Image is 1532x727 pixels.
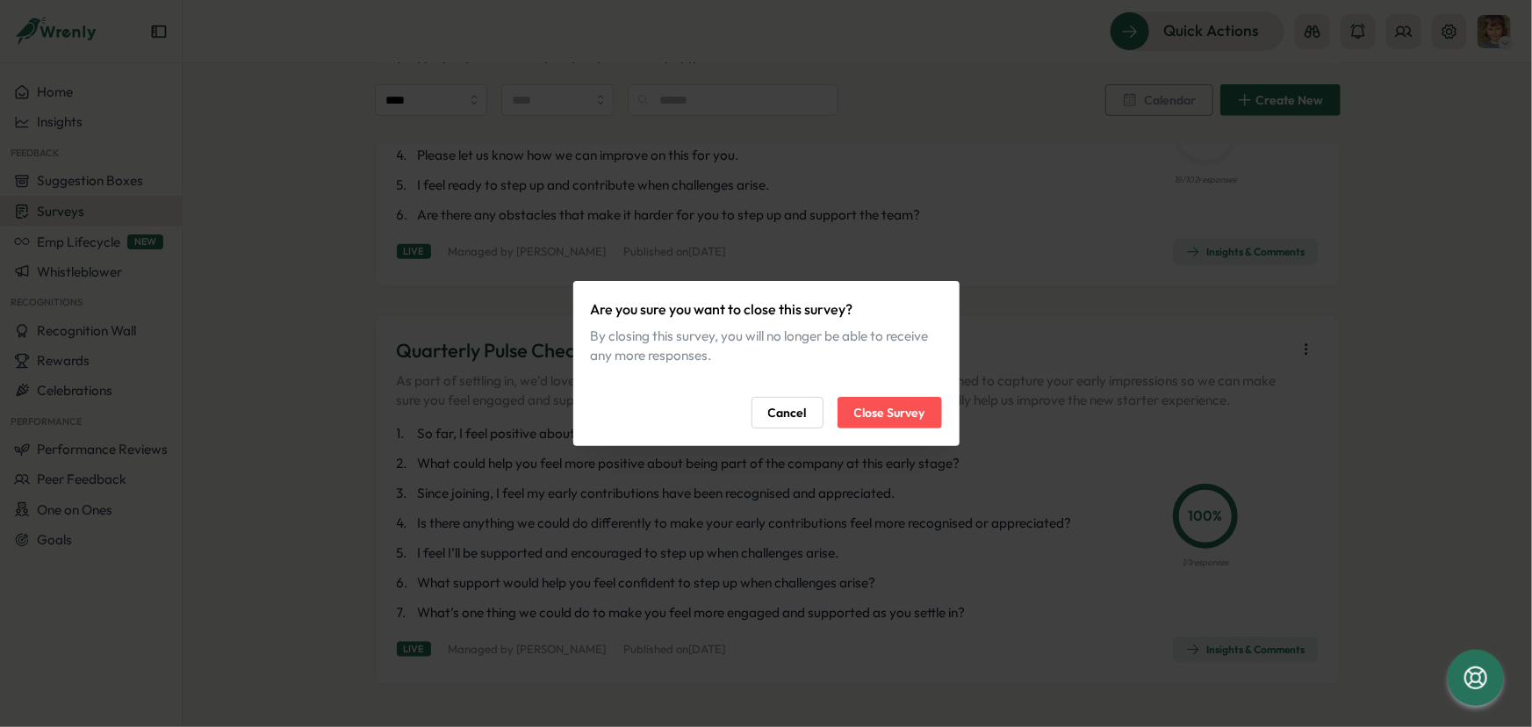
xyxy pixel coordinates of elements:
p: Are you sure you want to close this survey? [591,299,942,320]
div: By closing this survey, you will no longer be able to receive any more responses. [591,327,942,365]
button: Close Survey [838,397,942,428]
span: Close Survey [854,398,925,428]
button: Cancel [752,397,824,428]
span: Cancel [768,398,807,428]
